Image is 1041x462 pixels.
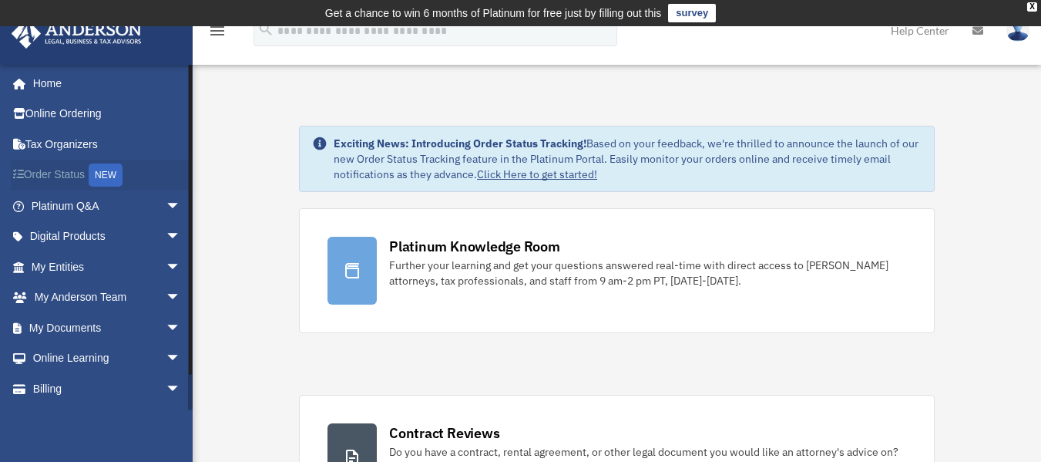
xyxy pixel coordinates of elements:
div: Further your learning and get your questions answered real-time with direct access to [PERSON_NAM... [389,258,906,288]
a: My Anderson Teamarrow_drop_down [11,282,204,313]
span: arrow_drop_down [166,312,196,344]
span: arrow_drop_down [166,251,196,283]
a: survey [668,4,716,22]
div: close [1027,2,1037,12]
a: Billingarrow_drop_down [11,373,204,404]
div: Based on your feedback, we're thrilled to announce the launch of our new Order Status Tracking fe... [334,136,922,182]
a: Platinum Q&Aarrow_drop_down [11,191,204,221]
a: Online Ordering [11,99,204,130]
span: arrow_drop_down [166,221,196,253]
span: arrow_drop_down [166,373,196,405]
span: arrow_drop_down [166,282,196,314]
a: Order StatusNEW [11,160,204,191]
a: Online Learningarrow_drop_down [11,343,204,374]
div: Platinum Knowledge Room [389,237,560,256]
a: My Entitiesarrow_drop_down [11,251,204,282]
a: Events Calendar [11,404,204,435]
a: Click Here to get started! [477,167,597,181]
span: arrow_drop_down [166,343,196,375]
span: arrow_drop_down [166,191,196,222]
a: Platinum Knowledge Room Further your learning and get your questions answered real-time with dire... [299,208,935,333]
i: menu [208,22,227,40]
div: Get a chance to win 6 months of Platinum for free just by filling out this [325,4,662,22]
div: Contract Reviews [389,423,499,443]
a: menu [208,27,227,40]
img: Anderson Advisors Platinum Portal [7,19,146,49]
a: Digital Productsarrow_drop_down [11,221,204,252]
i: search [257,21,274,38]
a: Home [11,68,196,99]
strong: Exciting News: Introducing Order Status Tracking! [334,137,586,150]
a: Tax Organizers [11,129,204,160]
a: My Documentsarrow_drop_down [11,312,204,343]
div: NEW [89,164,123,187]
img: User Pic [1006,19,1029,42]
